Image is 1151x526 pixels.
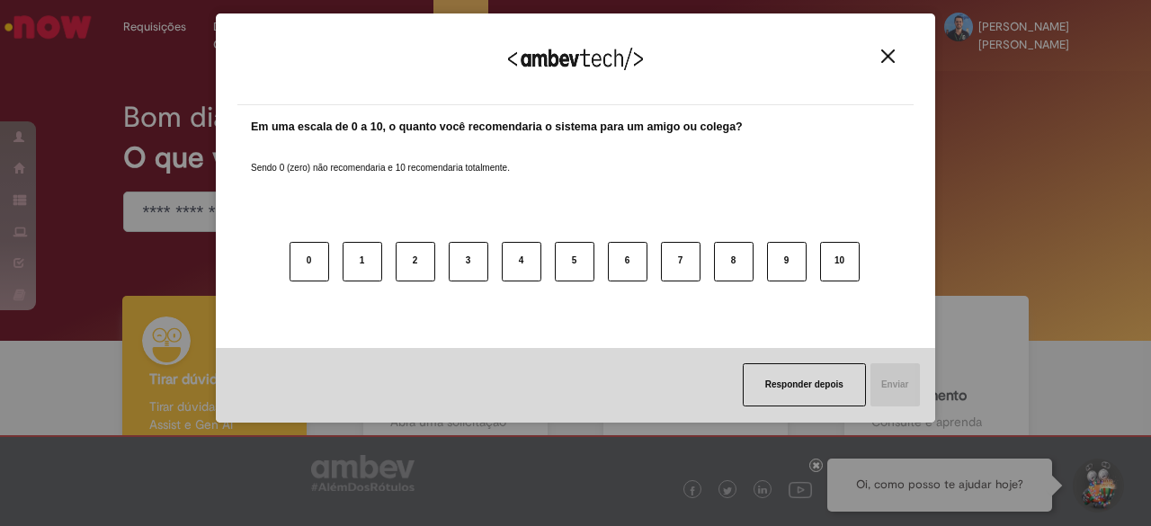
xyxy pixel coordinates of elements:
label: Em uma escala de 0 a 10, o quanto você recomendaria o sistema para um amigo ou colega? [251,119,743,136]
button: 5 [555,242,594,281]
button: Close [876,49,900,64]
img: Logo Ambevtech [508,48,643,70]
button: Responder depois [743,363,866,406]
button: 2 [396,242,435,281]
button: 3 [449,242,488,281]
button: 6 [608,242,647,281]
button: 9 [767,242,807,281]
label: Sendo 0 (zero) não recomendaria e 10 recomendaria totalmente. [251,140,510,174]
button: 8 [714,242,754,281]
button: 0 [290,242,329,281]
button: 1 [343,242,382,281]
button: 4 [502,242,541,281]
button: 10 [820,242,860,281]
img: Close [881,49,895,63]
button: 7 [661,242,700,281]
